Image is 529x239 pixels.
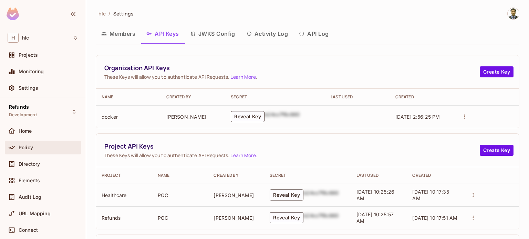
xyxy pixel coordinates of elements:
td: POC [152,184,208,206]
img: Tanmoy Mandal [508,8,519,19]
div: Last Used [356,173,402,178]
div: Project [102,173,147,178]
button: Create Key [480,145,514,156]
td: [PERSON_NAME] [208,206,264,229]
td: Refunds [96,206,152,229]
div: Created [395,94,449,100]
span: Development [9,112,37,118]
div: Created [412,173,457,178]
span: [DATE] 10:17:51 AM [412,215,457,221]
button: actions [468,213,478,222]
div: b24cc7f8c660 [303,212,339,223]
span: Refunds [9,104,29,110]
td: POC [152,206,208,229]
td: Healthcare [96,184,152,206]
button: API Log [293,25,334,42]
button: actions [468,190,478,200]
span: Audit Log [19,194,41,200]
span: These Keys will allow you to authenticate API Requests. . [104,74,480,80]
span: Workspace: hlc [22,35,29,41]
span: Elements [19,178,40,183]
div: Created By [166,94,220,100]
div: Name [102,94,155,100]
span: Monitoring [19,69,44,74]
li: / [108,10,110,17]
span: URL Mapping [19,211,51,216]
span: These Keys will allow you to authenticate API Requests. . [104,152,480,159]
td: [PERSON_NAME] [161,105,226,128]
div: Created By [214,173,259,178]
button: Members [96,25,141,42]
span: [DATE] 10:25:57 AM [356,211,394,224]
span: [DATE] 10:25:26 AM [356,189,394,201]
span: Organization API Keys [104,64,480,72]
button: JWKS Config [185,25,241,42]
a: Learn More [230,74,256,80]
span: Home [19,128,32,134]
button: Reveal Key [270,212,303,223]
span: [DATE] 2:56:25 PM [395,114,440,120]
span: [DATE] 10:17:35 AM [412,189,449,201]
div: Secret [270,173,345,178]
div: Name [158,173,203,178]
span: Projects [19,52,38,58]
button: Create Key [480,66,514,77]
button: Reveal Key [270,189,303,200]
img: SReyMgAAAABJRU5ErkJggg== [7,8,19,20]
span: hlc [98,10,106,17]
div: Secret [231,94,320,100]
td: [PERSON_NAME] [208,184,264,206]
div: b24cc7f8c660 [303,189,339,200]
button: actions [460,112,469,121]
span: H [8,33,19,43]
div: b24cc7f8c660 [264,111,300,122]
span: Directory [19,161,40,167]
button: Reveal Key [231,111,264,122]
span: Settings [113,10,134,17]
a: Learn More [230,152,256,159]
span: Settings [19,85,38,91]
button: Activity Log [241,25,294,42]
td: docker [96,105,161,128]
span: Policy [19,145,33,150]
button: API Keys [141,25,185,42]
span: Connect [19,227,38,233]
span: Project API Keys [104,142,480,151]
div: Last Used [331,94,384,100]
